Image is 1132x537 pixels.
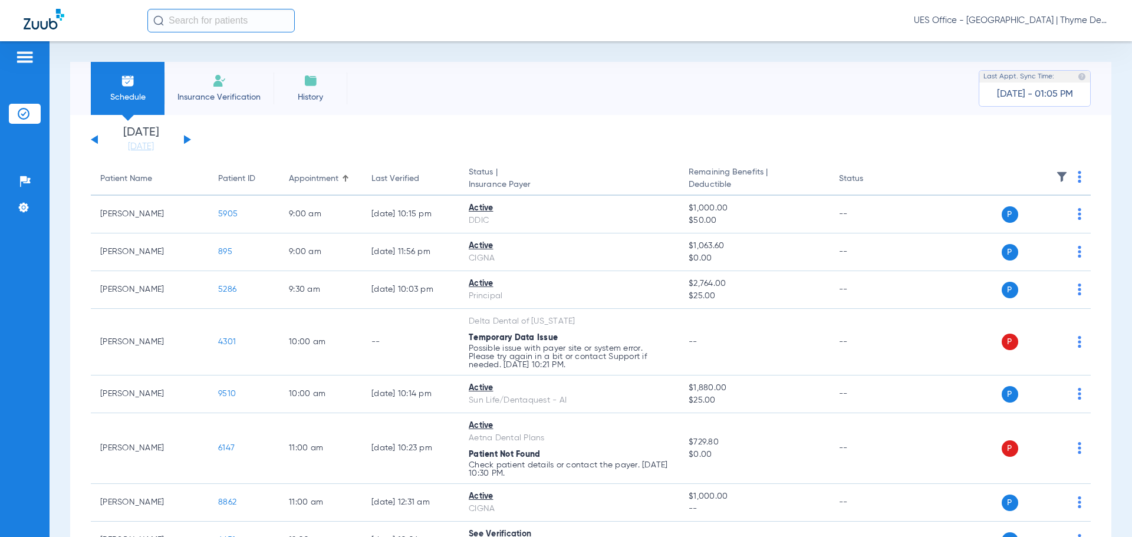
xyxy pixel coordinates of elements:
[173,91,265,103] span: Insurance Verification
[469,179,670,191] span: Insurance Payer
[371,173,419,185] div: Last Verified
[100,91,156,103] span: Schedule
[362,271,459,309] td: [DATE] 10:03 PM
[469,382,670,394] div: Active
[1078,336,1081,348] img: group-dot-blue.svg
[91,484,209,522] td: [PERSON_NAME]
[362,484,459,522] td: [DATE] 12:31 AM
[91,375,209,413] td: [PERSON_NAME]
[914,15,1108,27] span: UES Office - [GEOGRAPHIC_DATA] | Thyme Dental Care
[218,498,236,506] span: 8862
[689,179,820,191] span: Deductible
[1078,73,1086,81] img: last sync help info
[459,163,679,196] th: Status |
[469,240,670,252] div: Active
[279,271,362,309] td: 9:30 AM
[91,271,209,309] td: [PERSON_NAME]
[679,163,829,196] th: Remaining Benefits |
[218,390,236,398] span: 9510
[830,309,909,375] td: --
[1002,244,1018,261] span: P
[15,50,34,64] img: hamburger-icon
[689,202,820,215] span: $1,000.00
[218,173,255,185] div: Patient ID
[689,290,820,302] span: $25.00
[830,271,909,309] td: --
[91,413,209,484] td: [PERSON_NAME]
[997,88,1073,100] span: [DATE] - 01:05 PM
[1002,440,1018,457] span: P
[24,9,64,29] img: Zuub Logo
[362,413,459,484] td: [DATE] 10:23 PM
[689,215,820,227] span: $50.00
[212,74,226,88] img: Manual Insurance Verification
[830,375,909,413] td: --
[1002,206,1018,223] span: P
[218,285,236,294] span: 5286
[469,432,670,444] div: Aetna Dental Plans
[218,444,235,452] span: 6147
[1002,386,1018,403] span: P
[279,233,362,271] td: 9:00 AM
[689,394,820,407] span: $25.00
[689,382,820,394] span: $1,880.00
[91,233,209,271] td: [PERSON_NAME]
[1078,496,1081,508] img: group-dot-blue.svg
[100,173,152,185] div: Patient Name
[469,490,670,503] div: Active
[689,449,820,461] span: $0.00
[830,484,909,522] td: --
[153,15,164,26] img: Search Icon
[469,394,670,407] div: Sun Life/Dentaquest - AI
[362,196,459,233] td: [DATE] 10:15 PM
[469,202,670,215] div: Active
[689,490,820,503] span: $1,000.00
[218,173,270,185] div: Patient ID
[91,196,209,233] td: [PERSON_NAME]
[689,252,820,265] span: $0.00
[469,420,670,432] div: Active
[279,484,362,522] td: 11:00 AM
[1078,442,1081,454] img: group-dot-blue.svg
[91,309,209,375] td: [PERSON_NAME]
[218,210,238,218] span: 5905
[289,173,338,185] div: Appointment
[279,413,362,484] td: 11:00 AM
[218,338,236,346] span: 4301
[121,74,135,88] img: Schedule
[279,309,362,375] td: 10:00 AM
[689,278,820,290] span: $2,764.00
[1078,284,1081,295] img: group-dot-blue.svg
[289,173,353,185] div: Appointment
[469,215,670,227] div: DDIC
[1078,171,1081,183] img: group-dot-blue.svg
[1078,388,1081,400] img: group-dot-blue.svg
[279,375,362,413] td: 10:00 AM
[689,436,820,449] span: $729.80
[279,196,362,233] td: 9:00 AM
[469,278,670,290] div: Active
[469,315,670,328] div: Delta Dental of [US_STATE]
[147,9,295,32] input: Search for patients
[1078,208,1081,220] img: group-dot-blue.svg
[106,127,176,153] li: [DATE]
[282,91,338,103] span: History
[689,503,820,515] span: --
[218,248,232,256] span: 895
[830,413,909,484] td: --
[469,503,670,515] div: CIGNA
[689,240,820,252] span: $1,063.60
[371,173,450,185] div: Last Verified
[304,74,318,88] img: History
[469,461,670,477] p: Check patient details or contact the payer. [DATE] 10:30 PM.
[830,163,909,196] th: Status
[362,233,459,271] td: [DATE] 11:56 PM
[469,334,558,342] span: Temporary Data Issue
[1002,495,1018,511] span: P
[362,309,459,375] td: --
[1002,282,1018,298] span: P
[362,375,459,413] td: [DATE] 10:14 PM
[830,196,909,233] td: --
[830,233,909,271] td: --
[100,173,199,185] div: Patient Name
